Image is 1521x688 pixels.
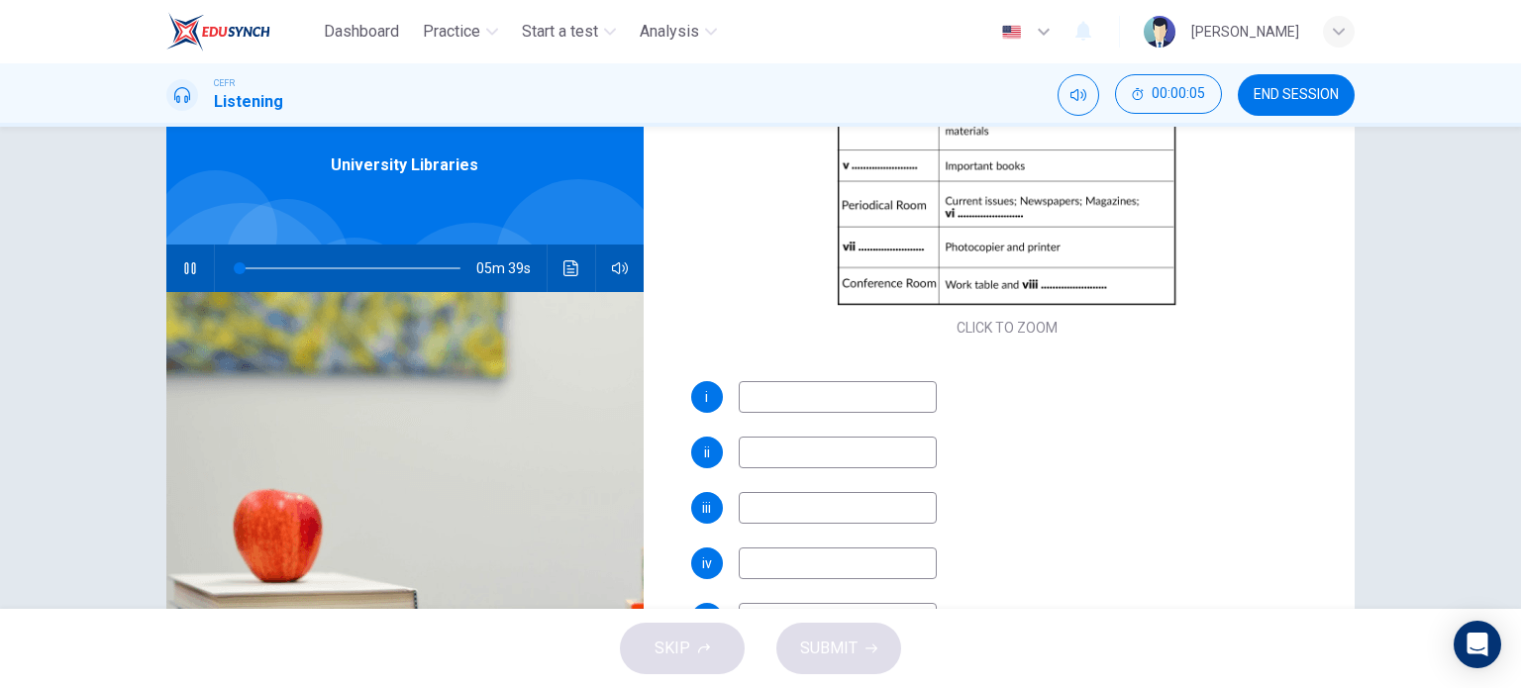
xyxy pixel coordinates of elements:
span: ii [704,445,710,459]
a: EduSynch logo [166,12,316,51]
span: Dashboard [324,20,399,44]
img: en [999,25,1024,40]
span: CEFR [214,76,235,90]
img: Profile picture [1144,16,1175,48]
span: 05m 39s [476,245,547,292]
div: [PERSON_NAME] [1191,20,1299,44]
span: iii [702,501,711,515]
div: Open Intercom Messenger [1454,621,1501,668]
span: 00:00:05 [1152,86,1205,102]
button: Practice [415,14,506,49]
span: University Libraries [331,153,478,177]
div: Hide [1115,74,1222,116]
span: Start a test [522,20,598,44]
img: EduSynch logo [166,12,270,51]
button: END SESSION [1238,74,1355,116]
button: Dashboard [316,14,407,49]
span: iv [702,556,712,570]
button: Start a test [514,14,624,49]
div: Mute [1058,74,1099,116]
button: 00:00:05 [1115,74,1222,114]
button: Analysis [632,14,725,49]
button: Click to see the audio transcription [556,245,587,292]
span: Analysis [640,20,699,44]
span: Practice [423,20,480,44]
span: END SESSION [1254,87,1339,103]
h1: Listening [214,90,283,114]
span: i [705,390,708,404]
